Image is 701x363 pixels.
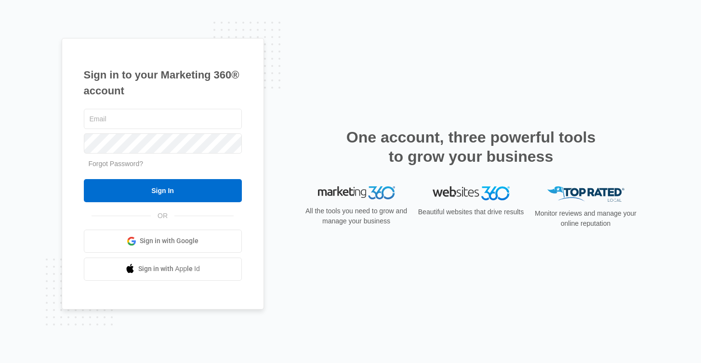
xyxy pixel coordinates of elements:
[532,208,640,229] p: Monitor reviews and manage your online reputation
[84,67,242,99] h1: Sign in to your Marketing 360® account
[140,236,198,246] span: Sign in with Google
[84,179,242,202] input: Sign In
[318,186,395,200] img: Marketing 360
[433,186,510,200] img: Websites 360
[417,207,525,217] p: Beautiful websites that drive results
[84,258,242,281] a: Sign in with Apple Id
[151,211,174,221] span: OR
[303,206,410,226] p: All the tools you need to grow and manage your business
[84,230,242,253] a: Sign in with Google
[547,186,624,202] img: Top Rated Local
[344,128,599,166] h2: One account, three powerful tools to grow your business
[89,160,144,168] a: Forgot Password?
[138,264,200,274] span: Sign in with Apple Id
[84,109,242,129] input: Email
